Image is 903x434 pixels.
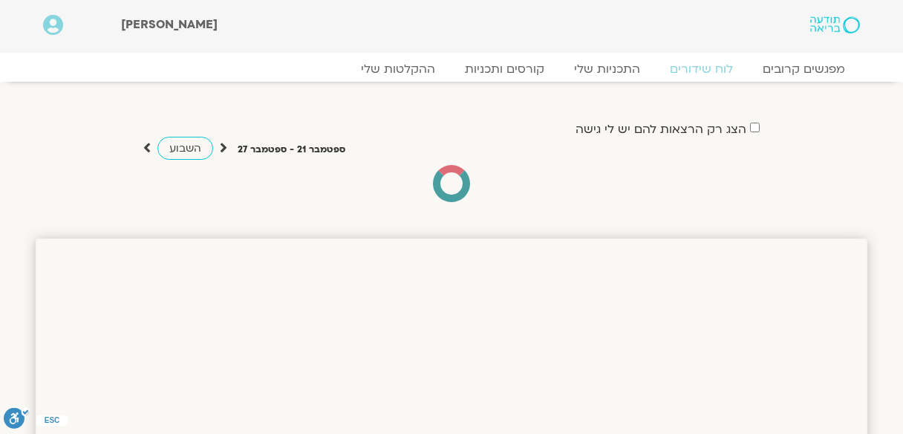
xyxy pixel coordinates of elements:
label: הצג רק הרצאות להם יש לי גישה [576,123,746,136]
a: התכניות שלי [559,62,655,77]
a: ההקלטות שלי [346,62,450,77]
span: [PERSON_NAME] [121,16,218,33]
a: לוח שידורים [655,62,748,77]
a: מפגשים קרובים [748,62,860,77]
a: קורסים ותכניות [450,62,559,77]
a: השבוע [157,137,213,160]
nav: Menu [43,62,860,77]
p: ספטמבר 21 - ספטמבר 27 [238,142,345,158]
span: השבוע [169,141,201,155]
